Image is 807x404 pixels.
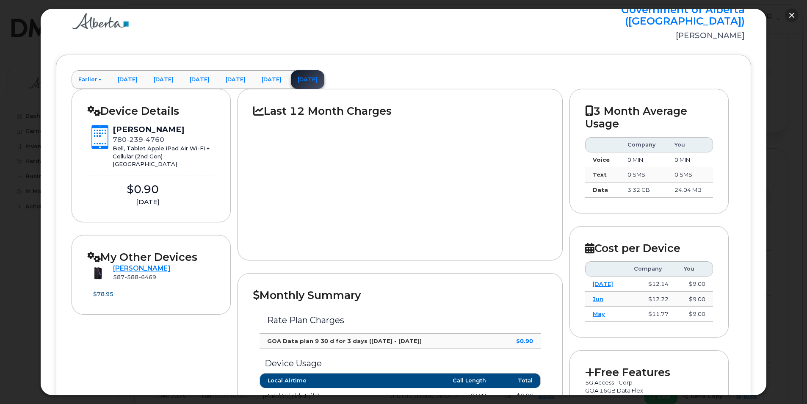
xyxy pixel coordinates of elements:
[585,242,713,255] h2: Cost per Device
[676,307,713,322] td: $9.00
[494,388,541,404] td: $0.00
[676,277,713,292] td: $9.00
[87,182,198,197] div: $0.90
[260,373,377,388] th: Local Airtime
[593,296,603,302] a: Jun
[113,274,156,280] span: 587
[667,183,713,198] td: 24.04 MB
[494,373,541,388] th: Total
[676,292,713,307] td: $9.00
[87,251,215,263] h2: My Other Devices
[593,280,613,287] a: [DATE]
[113,264,170,272] a: [PERSON_NAME]
[296,392,318,399] a: details
[593,310,605,317] a: May
[260,359,541,368] h3: Device Usage
[585,379,713,387] p: 5G Access - Corp
[377,388,494,404] td: 0 MIN
[138,274,156,280] span: 6469
[626,277,676,292] td: $12.14
[260,388,377,404] td: Total Calls
[676,261,713,277] th: You
[516,338,533,344] strong: $0.90
[585,395,713,403] p: Simplex Mobility Self-Serve
[253,289,547,302] h2: Monthly Summary
[593,186,608,193] strong: Data
[87,197,208,207] div: [DATE]
[294,392,319,399] span: ( )
[585,387,713,395] p: GOA 16GB Data Flex
[267,315,533,325] h3: Rate Plan Charges
[620,183,667,198] td: 3.32 GB
[626,292,676,307] td: $12.22
[626,307,676,322] td: $11.77
[267,338,422,344] strong: GOA Data plan 9 30 d for 3 days ([DATE] - [DATE])
[626,261,676,277] th: Company
[585,366,713,379] h2: Free Features
[377,373,494,388] th: Call Length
